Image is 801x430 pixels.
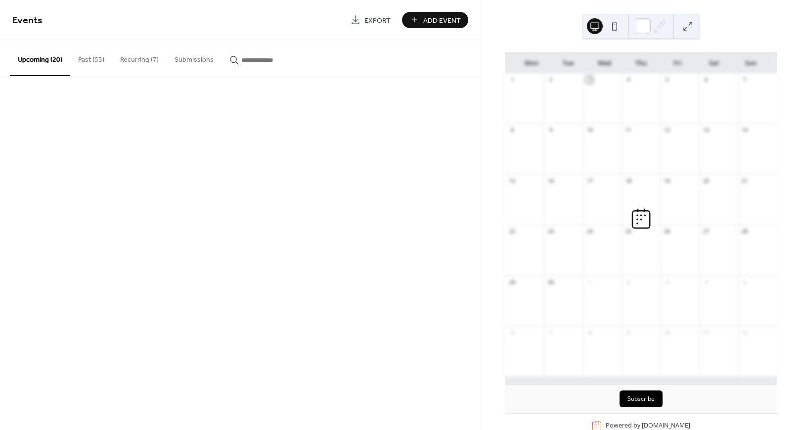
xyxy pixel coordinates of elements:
[10,40,70,76] button: Upcoming (20)
[586,228,593,235] div: 24
[623,53,660,73] div: Thu
[664,329,671,336] div: 10
[508,127,516,134] div: 8
[702,228,710,235] div: 27
[364,15,391,26] span: Export
[696,53,732,73] div: Sat
[702,76,710,84] div: 6
[624,76,632,84] div: 4
[547,177,554,184] div: 16
[741,278,749,286] div: 5
[586,177,593,184] div: 17
[741,127,749,134] div: 14
[606,422,690,430] div: Powered by
[664,228,671,235] div: 26
[508,228,516,235] div: 22
[624,127,632,134] div: 11
[508,278,516,286] div: 29
[586,53,623,73] div: Wed
[167,40,222,75] button: Submissions
[508,76,516,84] div: 1
[547,278,554,286] div: 30
[624,278,632,286] div: 2
[732,53,769,73] div: Sun
[664,127,671,134] div: 12
[741,177,749,184] div: 21
[664,177,671,184] div: 19
[702,177,710,184] div: 20
[702,278,710,286] div: 4
[586,76,593,84] div: 3
[586,278,593,286] div: 1
[741,228,749,235] div: 28
[550,53,586,73] div: Tue
[659,53,696,73] div: Fri
[547,228,554,235] div: 23
[508,177,516,184] div: 15
[423,15,461,26] span: Add Event
[513,53,550,73] div: Mon
[586,127,593,134] div: 10
[702,127,710,134] div: 13
[642,422,690,430] a: [DOMAIN_NAME]
[547,76,554,84] div: 2
[741,329,749,336] div: 12
[12,11,43,30] span: Events
[620,390,663,407] button: Subscribe
[664,76,671,84] div: 5
[664,278,671,286] div: 3
[624,329,632,336] div: 9
[586,329,593,336] div: 8
[402,12,468,28] button: Add Event
[702,329,710,336] div: 11
[624,177,632,184] div: 18
[547,127,554,134] div: 9
[112,40,167,75] button: Recurring (7)
[70,40,112,75] button: Past (53)
[343,12,398,28] a: Export
[624,228,632,235] div: 25
[508,329,516,336] div: 6
[741,76,749,84] div: 7
[547,329,554,336] div: 7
